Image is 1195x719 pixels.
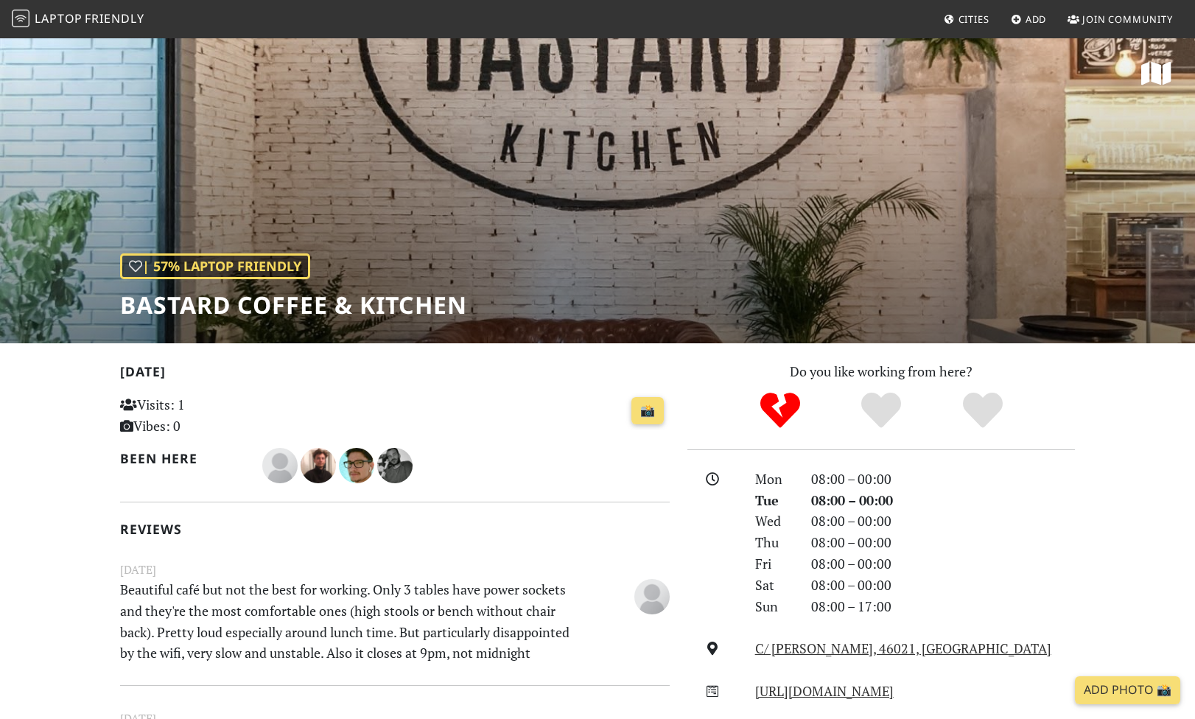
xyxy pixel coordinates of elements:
img: blank-535327c66bd565773addf3077783bbfce4b00ec00e9fd257753287c682c7fa38.png [262,448,298,483]
h2: [DATE] [120,364,670,385]
span: Laptop [35,10,83,27]
span: Ricardo Sorlí Hernández [377,455,413,473]
div: | 57% Laptop Friendly [120,253,310,279]
a: C/ [PERSON_NAME], 46021, [GEOGRAPHIC_DATA] [755,639,1051,657]
div: Mon [746,469,802,490]
div: 08:00 – 00:00 [802,490,1084,511]
div: 08:00 – 00:00 [802,553,1084,575]
a: [URL][DOMAIN_NAME] [755,682,894,700]
p: Beautiful café but not the best for working. Only 3 tables have power sockets and they're the mos... [111,579,584,664]
img: blank-535327c66bd565773addf3077783bbfce4b00ec00e9fd257753287c682c7fa38.png [634,579,670,614]
h1: BASTARD Coffee & Kitchen [120,291,467,319]
a: Add [1005,6,1053,32]
div: Thu [746,532,802,553]
div: Wed [746,511,802,532]
a: Add Photo 📸 [1075,676,1180,704]
a: Cities [938,6,995,32]
div: 08:00 – 17:00 [802,596,1084,617]
div: 08:00 – 00:00 [802,511,1084,532]
p: Visits: 1 Vibes: 0 [120,394,292,437]
small: [DATE] [111,561,679,579]
div: Sat [746,575,802,596]
img: 1416-sebastian.jpg [339,448,374,483]
h2: Been here [120,451,245,466]
div: Fri [746,553,802,575]
img: LaptopFriendly [12,10,29,27]
p: Do you like working from here? [687,361,1075,382]
a: LaptopFriendly LaptopFriendly [12,7,144,32]
img: 2689-tom.jpg [301,448,336,483]
div: 08:00 – 00:00 [802,575,1084,596]
span: Tom Rumpf [301,455,339,473]
span: Add [1026,13,1047,26]
div: Sun [746,596,802,617]
div: 08:00 – 00:00 [802,469,1084,490]
div: No [729,390,831,431]
div: Yes [830,390,932,431]
div: 08:00 – 00:00 [802,532,1084,553]
span: Sebastián Barón Barbosa [339,455,377,473]
div: Tue [746,490,802,511]
span: Chris Crane [262,455,301,473]
span: Join Community [1082,13,1173,26]
img: 1305-ricardo.jpg [377,448,413,483]
a: Join Community [1062,6,1179,32]
a: 📸 [631,397,664,425]
span: Friendly [85,10,144,27]
h2: Reviews [120,522,670,537]
div: Definitely! [932,390,1034,431]
span: Cities [959,13,989,26]
span: Chris Crane [634,586,670,603]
